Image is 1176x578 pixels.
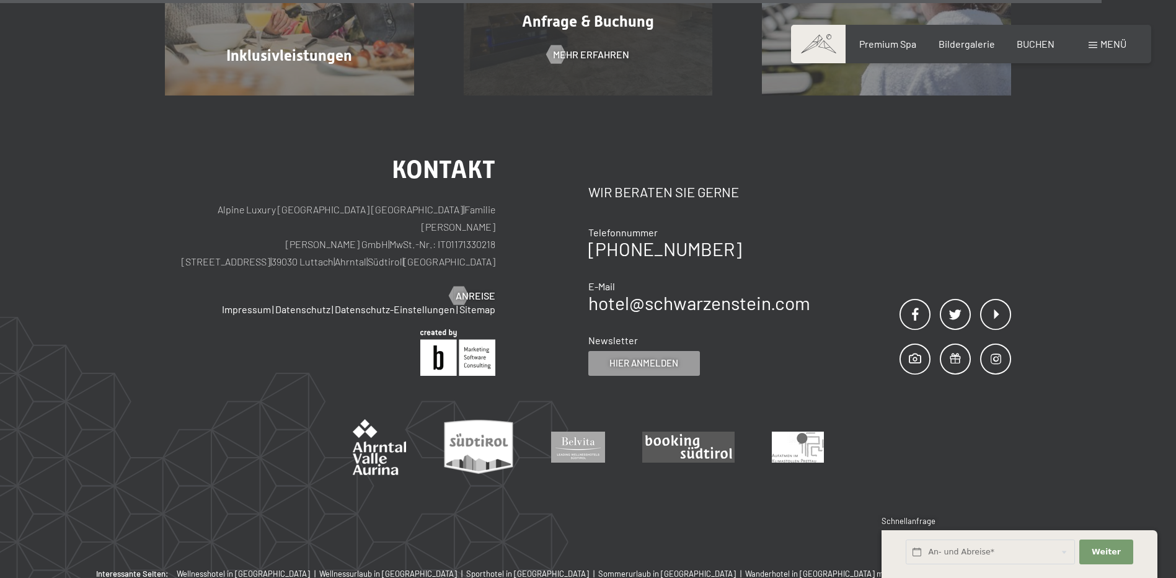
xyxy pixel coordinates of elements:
span: | [332,303,334,315]
span: | [272,303,274,315]
span: | [456,303,458,315]
span: E-Mail [588,280,615,292]
button: Weiter [1079,540,1133,565]
span: | [463,203,464,215]
span: Wir beraten Sie gerne [588,184,739,200]
span: | [402,256,404,267]
span: Newsletter [588,334,638,346]
img: Brandnamic GmbH | Leading Hospitality Solutions [420,329,495,376]
a: Sitemap [459,303,495,315]
a: Anreise [449,289,495,303]
a: Premium Spa [859,38,916,50]
span: Menü [1100,38,1126,50]
a: Bildergalerie [939,38,995,50]
span: Telefonnummer [588,226,658,238]
span: Anreise [456,289,495,303]
span: | [334,256,335,267]
span: Inklusivleistungen [226,47,352,64]
span: Weiter [1092,546,1121,558]
span: | [270,256,272,267]
span: Schnellanfrage [882,516,935,526]
span: | [388,238,389,250]
a: Datenschutz [275,303,330,315]
span: Kontakt [392,155,495,184]
span: Mehr erfahren [553,48,629,61]
span: Hier anmelden [609,357,678,370]
span: Anfrage & Buchung [522,12,654,30]
a: BUCHEN [1017,38,1054,50]
a: Impressum [222,303,271,315]
a: hotel@schwarzenstein.com [588,291,810,314]
a: Datenschutz-Einstellungen [335,303,455,315]
a: [PHONE_NUMBER] [588,238,741,260]
p: Alpine Luxury [GEOGRAPHIC_DATA] [GEOGRAPHIC_DATA] Familie [PERSON_NAME] [PERSON_NAME] GmbH MwSt.-... [165,201,495,270]
span: | [366,256,368,267]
